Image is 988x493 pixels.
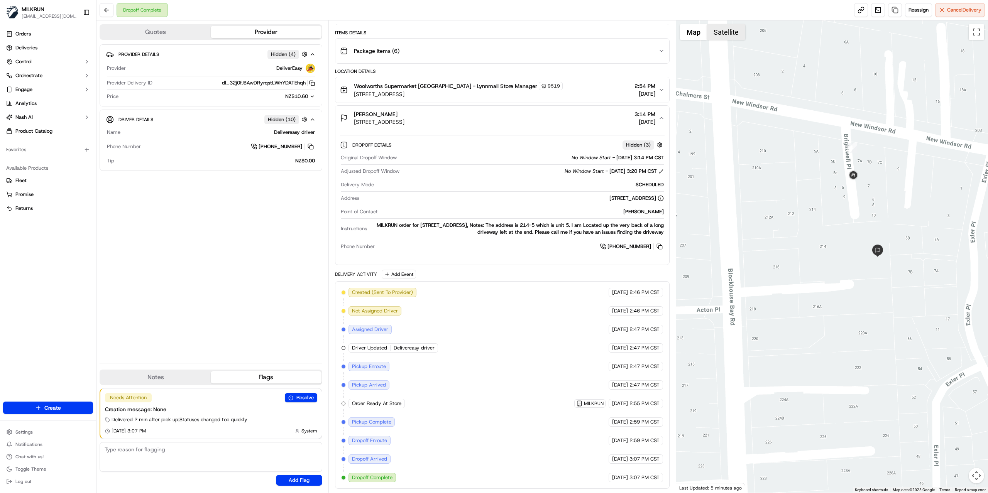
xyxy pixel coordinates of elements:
[548,83,560,89] span: 9519
[15,128,52,135] span: Product Catalog
[100,26,211,38] button: Quotes
[3,83,93,96] button: Engage
[905,3,932,17] button: Reassign
[118,116,153,123] span: Driver Details
[634,110,655,118] span: 3:14 PM
[634,82,655,90] span: 2:54 PM
[3,174,93,187] button: Fleet
[707,24,745,40] button: Show satellite imagery
[629,307,660,314] span: 2:46 PM CST
[15,441,42,447] span: Notifications
[629,344,660,351] span: 2:47 PM CST
[22,13,77,19] button: [EMAIL_ADDRESS][DOMAIN_NAME]
[123,129,315,136] div: Delivereasy driver
[3,202,93,214] button: Returns
[947,7,981,14] span: Cancel Delivery
[623,140,665,150] button: Hidden (3)
[381,208,664,215] div: [PERSON_NAME]
[341,154,397,161] span: Original Dropoff Window
[584,400,604,407] span: MILKRUN
[678,483,704,493] img: Google
[3,439,93,450] button: Notifications
[612,437,628,444] span: [DATE]
[276,65,303,72] span: DeliverEasy
[335,30,670,36] div: Items Details
[6,6,19,19] img: MILKRUN
[612,382,628,388] span: [DATE]
[629,400,660,407] span: 2:55 PM CST
[105,405,317,413] div: Creation message: None
[612,289,628,296] span: [DATE]
[259,143,302,150] span: [PHONE_NUMBER]
[626,142,651,149] span: Hidden ( 3 )
[301,428,317,434] span: System
[629,419,660,425] span: 2:59 PM CST
[572,154,611,161] span: No Window Start
[955,488,986,492] a: Report a map error
[634,90,655,98] span: [DATE]
[276,475,322,486] button: Add Flag
[678,483,704,493] a: Open this area in Google Maps (opens a new window)
[107,79,152,86] span: Provider Delivery ID
[612,326,628,333] span: [DATE]
[908,7,929,14] span: Reassign
[117,157,315,164] div: NZ$0.00
[271,51,296,58] span: Hidden ( 4 )
[15,114,33,121] span: Nash AI
[15,86,32,93] span: Engage
[352,289,413,296] span: Created (Sent To Provider)
[100,371,211,383] button: Notes
[847,143,857,153] div: 8
[600,242,664,251] a: [PHONE_NUMBER]
[15,466,46,472] span: Toggle Theme
[3,42,93,54] a: Deliveries
[341,225,367,232] span: Instructions
[354,82,537,90] span: Woolworths Supermarket [GEOGRAPHIC_DATA] - Lynnmall Store Manager
[612,344,628,351] span: [DATE]
[341,195,359,202] span: Address
[3,28,93,40] a: Orders
[629,289,660,296] span: 2:46 PM CST
[15,177,27,184] span: Fleet
[15,44,37,51] span: Deliveries
[634,118,655,126] span: [DATE]
[612,307,628,314] span: [DATE]
[969,468,984,483] button: Map camera controls
[629,456,660,463] span: 3:07 PM CST
[354,110,398,118] span: [PERSON_NAME]
[352,363,386,370] span: Pickup Enroute
[335,68,670,74] div: Location Details
[370,222,664,236] div: MILKRUN order for [STREET_ADDRESS], Notes: The address is 214-5 which is unit 5. I am Located up ...
[606,168,608,175] span: -
[3,188,93,201] button: Promise
[3,125,93,137] a: Product Catalog
[15,72,42,79] span: Orchestrate
[341,208,378,215] span: Point of Contact
[855,487,888,493] button: Keyboard shortcuts
[352,419,391,425] span: Pickup Complete
[352,437,387,444] span: Dropoff Enroute
[335,39,669,63] button: Package Items (6)
[107,143,141,150] span: Phone Number
[106,113,316,126] button: Driver DetailsHidden (10)
[612,363,628,370] span: [DATE]
[15,454,44,460] span: Chat with us!
[3,476,93,487] button: Log out
[251,142,315,151] a: [PHONE_NUMBER]
[629,474,660,481] span: 3:07 PM CST
[107,65,126,72] span: Provider
[609,168,657,175] span: [DATE] 3:20 PM CST
[607,243,651,250] span: [PHONE_NUMBER]
[106,48,316,61] button: Provider DetailsHidden (4)
[3,427,93,437] button: Settings
[15,429,33,435] span: Settings
[352,382,386,388] span: Pickup Arrived
[3,97,93,110] a: Analytics
[107,93,118,100] span: Price
[341,181,374,188] span: Delivery Mode
[3,464,93,474] button: Toggle Theme
[107,157,114,164] span: Tip
[268,116,296,123] span: Hidden ( 10 )
[935,3,985,17] button: CancelDelivery
[15,478,31,485] span: Log out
